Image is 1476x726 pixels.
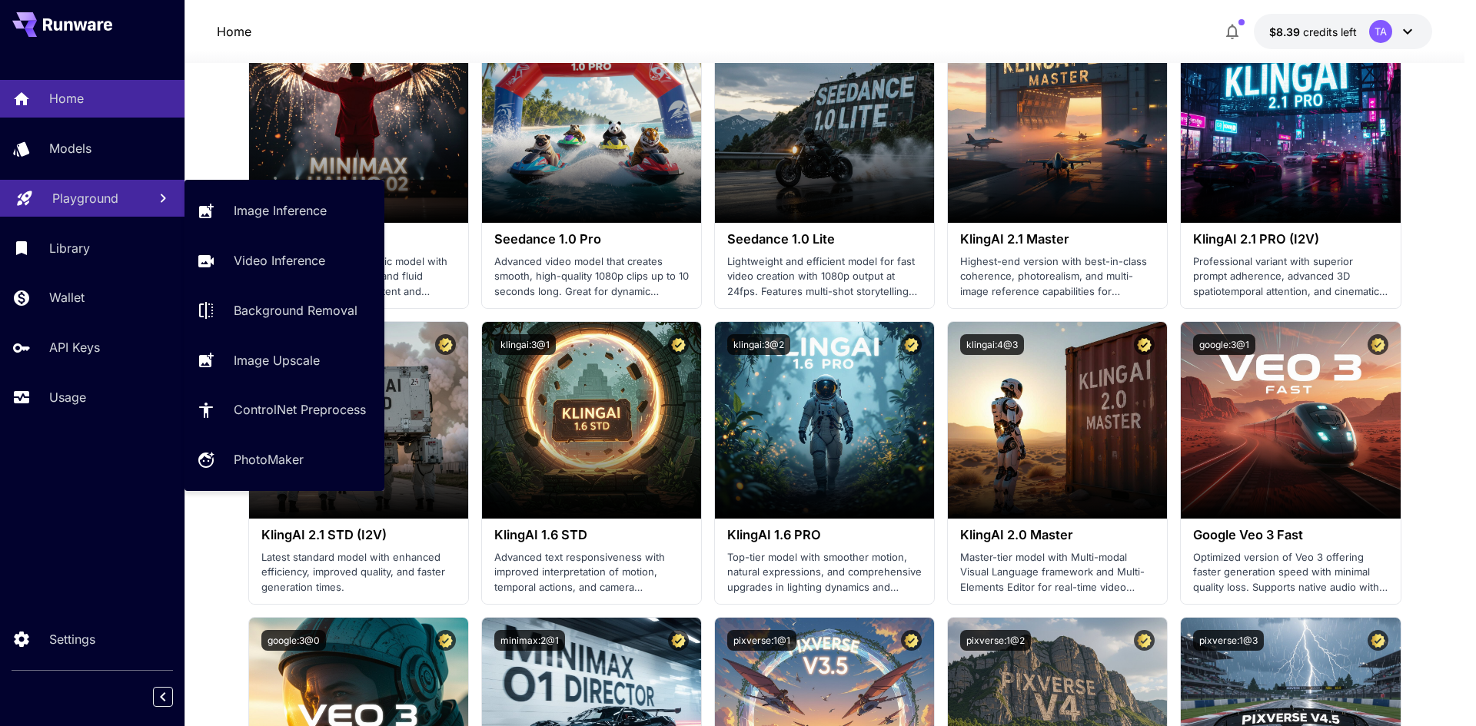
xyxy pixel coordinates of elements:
[715,322,934,519] img: alt
[49,338,100,356] p: API Keys
[165,683,184,711] div: Collapse sidebar
[1369,20,1392,43] div: TA
[1193,334,1255,355] button: google:3@1
[1134,630,1155,651] button: Certified Model – Vetted for best performance and includes a commercial license.
[1269,25,1303,38] span: $8.39
[49,239,90,257] p: Library
[960,232,1155,247] h3: KlingAI 2.1 Master
[249,26,468,223] img: alt
[668,334,689,355] button: Certified Model – Vetted for best performance and includes a commercial license.
[234,450,304,469] p: PhotoMaker
[234,251,325,270] p: Video Inference
[1269,24,1357,40] div: $8.38862
[494,334,556,355] button: klingai:3@1
[960,528,1155,542] h3: KlingAI 2.0 Master
[261,528,456,542] h3: KlingAI 2.1 STD (I2V)
[901,334,922,355] button: Certified Model – Vetted for best performance and includes a commercial license.
[1193,630,1264,651] button: pixverse:1@3
[727,528,922,542] h3: KlingAI 1.6 PRO
[49,288,85,307] p: Wallet
[960,334,1024,355] button: klingai:4@3
[184,441,384,479] a: PhotoMaker
[948,322,1167,519] img: alt
[435,334,456,355] button: Certified Model – Vetted for best performance and includes a commercial license.
[49,630,95,648] p: Settings
[261,630,326,651] button: google:3@0
[1193,254,1388,300] p: Professional variant with superior prompt adherence, advanced 3D spatiotemporal attention, and ci...
[234,400,366,419] p: ControlNet Preprocess
[49,89,84,108] p: Home
[960,550,1155,595] p: Master-tier model with Multi-modal Visual Language framework and Multi-Elements Editor for real-t...
[1254,14,1432,49] button: $8.38862
[727,232,922,247] h3: Seedance 1.0 Lite
[1181,26,1400,223] img: alt
[1368,334,1388,355] button: Certified Model – Vetted for best performance and includes a commercial license.
[727,334,790,355] button: klingai:3@2
[494,630,565,651] button: minimax:2@1
[1368,630,1388,651] button: Certified Model – Vetted for best performance and includes a commercial license.
[715,26,934,223] img: alt
[184,341,384,379] a: Image Upscale
[727,550,922,595] p: Top-tier model with smoother motion, natural expressions, and comprehensive upgrades in lighting ...
[727,630,796,651] button: pixverse:1@1
[184,391,384,429] a: ControlNet Preprocess
[49,139,91,157] p: Models
[184,242,384,280] a: Video Inference
[482,322,701,519] img: alt
[261,550,456,595] p: Latest standard model with enhanced efficiency, improved quality, and faster generation times.
[234,351,320,370] p: Image Upscale
[184,192,384,230] a: Image Inference
[435,630,456,651] button: Certified Model – Vetted for best performance and includes a commercial license.
[52,189,118,207] p: Playground
[494,528,689,542] h3: KlingAI 1.6 STD
[1193,232,1388,247] h3: KlingAI 2.1 PRO (I2V)
[153,687,173,707] button: Collapse sidebar
[494,232,689,247] h3: Seedance 1.0 Pro
[217,22,251,41] p: Home
[482,26,701,223] img: alt
[494,550,689,595] p: Advanced text responsiveness with improved interpretation of motion, temporal actions, and camera...
[1303,25,1357,38] span: credits left
[49,388,86,406] p: Usage
[234,201,327,220] p: Image Inference
[1181,322,1400,519] img: alt
[727,254,922,300] p: Lightweight and efficient model for fast video creation with 1080p output at 24fps. Features mult...
[901,630,922,651] button: Certified Model – Vetted for best performance and includes a commercial license.
[948,26,1167,223] img: alt
[184,292,384,330] a: Background Removal
[234,301,357,320] p: Background Removal
[1134,334,1155,355] button: Certified Model – Vetted for best performance and includes a commercial license.
[960,630,1031,651] button: pixverse:1@2
[494,254,689,300] p: Advanced video model that creates smooth, high-quality 1080p clips up to 10 seconds long. Great f...
[217,22,251,41] nav: breadcrumb
[1193,528,1388,542] h3: Google Veo 3 Fast
[1193,550,1388,595] p: Optimized version of Veo 3 offering faster generation speed with minimal quality loss. Supports n...
[960,254,1155,300] p: Highest-end version with best-in-class coherence, photorealism, and multi-image reference capabil...
[668,630,689,651] button: Certified Model – Vetted for best performance and includes a commercial license.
